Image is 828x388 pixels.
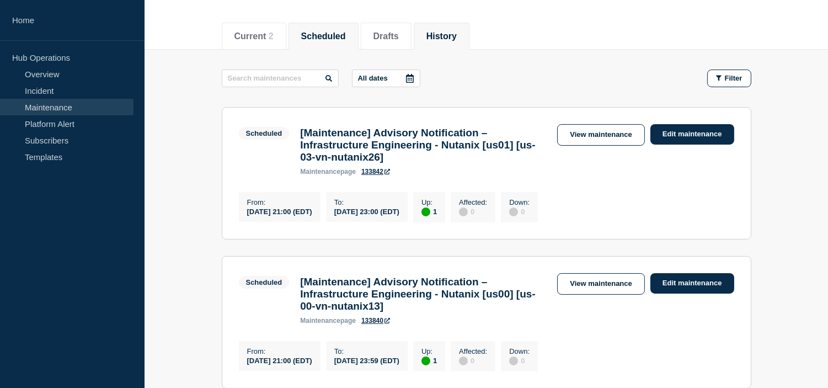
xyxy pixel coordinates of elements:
[459,347,487,355] p: Affected :
[557,124,644,146] a: View maintenance
[421,198,437,206] p: Up :
[300,127,546,163] h3: [Maintenance] Advisory Notification – Infrastructure Engineering - Nutanix [us01] [us-03-vn-nutan...
[426,31,457,41] button: History
[334,198,399,206] p: To :
[509,357,518,365] div: disabled
[509,208,518,216] div: disabled
[300,276,546,312] h3: [Maintenance] Advisory Notification – Infrastructure Engineering - Nutanix [us00] [us-00-vn-nutan...
[421,357,430,365] div: up
[650,124,734,145] a: Edit maintenance
[247,355,312,365] div: [DATE] 21:00 (EDT)
[334,206,399,216] div: [DATE] 23:00 (EDT)
[650,273,734,294] a: Edit maintenance
[358,74,388,82] p: All dates
[300,168,340,176] span: maintenance
[459,355,487,365] div: 0
[421,347,437,355] p: Up :
[421,206,437,216] div: 1
[269,31,274,41] span: 2
[301,31,346,41] button: Scheduled
[334,347,399,355] p: To :
[459,208,468,216] div: disabled
[373,31,399,41] button: Drafts
[247,347,312,355] p: From :
[234,31,274,41] button: Current 2
[459,357,468,365] div: disabled
[459,206,487,216] div: 0
[509,206,530,216] div: 0
[300,317,340,325] span: maintenance
[459,198,487,206] p: Affected :
[222,70,339,87] input: Search maintenances
[557,273,644,295] a: View maintenance
[361,168,390,176] a: 133842
[247,198,312,206] p: From :
[421,208,430,216] div: up
[246,278,282,286] div: Scheduled
[247,206,312,216] div: [DATE] 21:00 (EDT)
[300,168,356,176] p: page
[509,198,530,206] p: Down :
[725,74,742,82] span: Filter
[361,317,390,325] a: 133840
[246,129,282,137] div: Scheduled
[421,355,437,365] div: 1
[300,317,356,325] p: page
[707,70,751,87] button: Filter
[352,70,420,87] button: All dates
[509,355,530,365] div: 0
[509,347,530,355] p: Down :
[334,355,399,365] div: [DATE] 23:59 (EDT)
